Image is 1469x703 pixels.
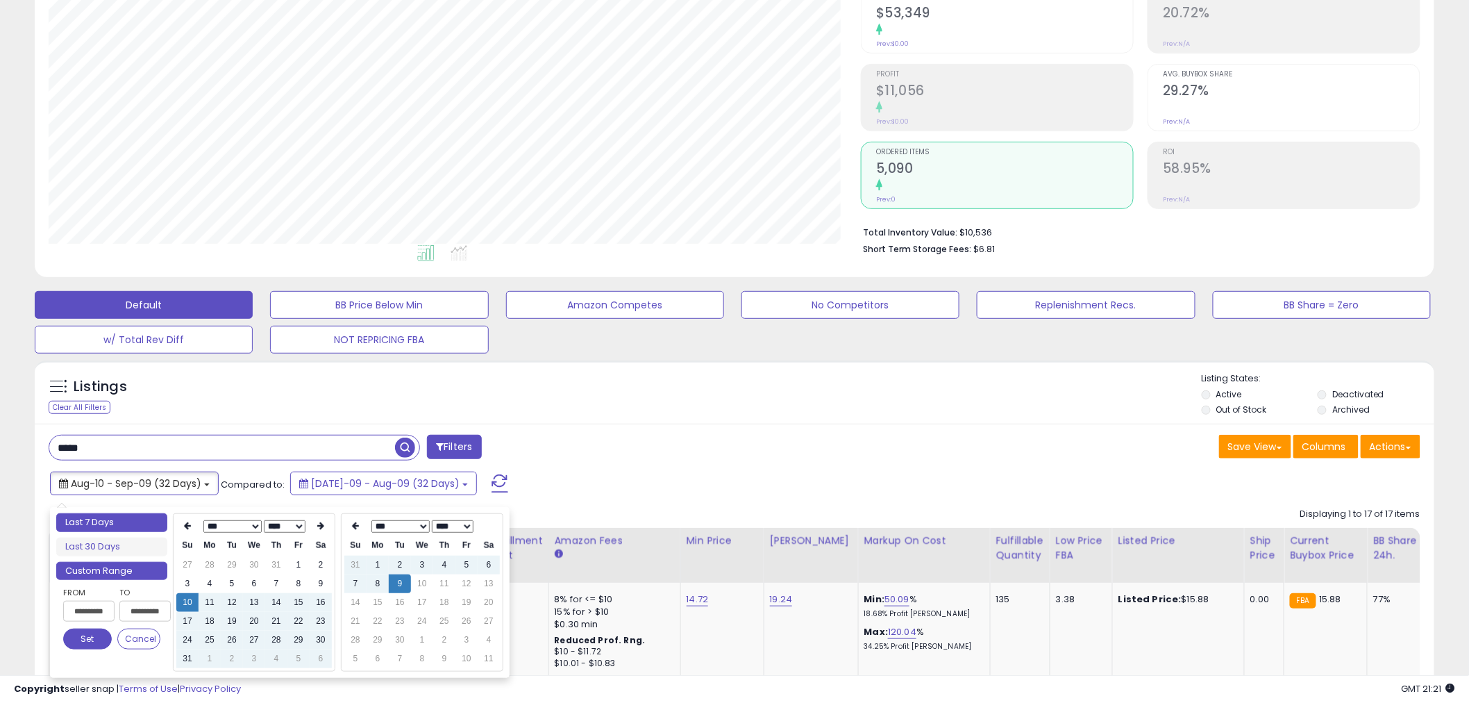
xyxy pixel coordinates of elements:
[1290,534,1361,563] div: Current Buybox Price
[411,556,433,574] td: 3
[478,574,500,593] td: 13
[367,556,389,574] td: 1
[478,556,500,574] td: 6
[1300,508,1420,521] div: Displaying 1 to 17 of 17 items
[367,612,389,631] td: 22
[310,556,332,574] td: 2
[1332,388,1384,400] label: Deactivated
[243,650,265,668] td: 3
[71,477,201,490] span: Aug-10 - Sep-09 (32 Days)
[265,574,287,593] td: 7
[49,401,110,414] div: Clear All Filters
[243,574,265,593] td: 6
[287,650,310,668] td: 5
[876,149,1133,156] span: Ordered Items
[119,586,160,599] label: To
[876,195,896,204] small: Prev: 0
[864,609,980,619] p: 18.68% Profit [PERSON_NAME]
[180,682,241,695] a: Privacy Policy
[287,631,310,650] td: 29
[1216,388,1242,400] label: Active
[287,556,310,574] td: 1
[1056,593,1102,606] div: 3.38
[770,593,793,606] a: 19.24
[1402,682,1455,695] span: 2025-09-9 21:21 GMT
[50,472,219,495] button: Aug-10 - Sep-09 (32 Days)
[176,574,199,593] td: 3
[14,682,65,695] strong: Copyright
[411,612,433,631] td: 24
[367,574,389,593] td: 8
[433,556,455,574] td: 4
[741,291,959,319] button: No Competitors
[287,574,310,593] td: 8
[243,593,265,612] td: 13
[555,593,670,606] div: 8% for <= $10
[555,634,646,646] b: Reduced Prof. Rng.
[389,536,411,555] th: Tu
[1163,71,1420,78] span: Avg. Buybox Share
[433,593,455,612] td: 18
[287,536,310,555] th: Fr
[344,612,367,631] td: 21
[864,625,889,638] b: Max:
[221,593,243,612] td: 12
[310,650,332,668] td: 6
[389,612,411,631] td: 23
[864,593,885,606] b: Min:
[863,223,1410,240] li: $10,536
[478,612,500,631] td: 27
[243,631,265,650] td: 27
[287,593,310,612] td: 15
[427,435,481,459] button: Filters
[243,556,265,574] td: 30
[1163,40,1190,48] small: Prev: N/A
[888,625,916,639] a: 120.04
[863,243,971,255] b: Short Term Storage Fees:
[1056,534,1107,563] div: Low Price FBA
[119,682,178,695] a: Terms of Use
[1216,404,1267,415] label: Out of Stock
[367,593,389,612] td: 15
[555,534,675,548] div: Amazon Fees
[977,291,1195,319] button: Replenishment Recs.
[411,574,433,593] td: 10
[555,606,670,618] div: 15% for > $10
[199,612,221,631] td: 18
[35,291,253,319] button: Default
[1320,593,1342,606] span: 15.88
[478,631,500,650] td: 4
[1373,593,1419,606] div: 77%
[199,650,221,668] td: 1
[1302,440,1346,454] span: Columns
[455,631,478,650] td: 3
[199,536,221,555] th: Mo
[555,658,670,670] div: $10.01 - $10.83
[117,629,160,650] button: Cancel
[1163,149,1420,156] span: ROI
[1290,593,1316,609] small: FBA
[455,612,478,631] td: 26
[221,612,243,631] td: 19
[1373,534,1424,563] div: BB Share 24h.
[287,612,310,631] td: 22
[367,650,389,668] td: 6
[290,472,477,495] button: [DATE]-09 - Aug-09 (32 Days)
[455,556,478,574] td: 5
[265,612,287,631] td: 21
[310,574,332,593] td: 9
[56,513,167,532] li: Last 7 Days
[1118,534,1239,548] div: Listed Price
[863,226,957,238] b: Total Inventory Value:
[265,536,287,555] th: Th
[1163,83,1420,101] h2: 29.27%
[687,534,758,548] div: Min Price
[199,631,221,650] td: 25
[478,536,500,555] th: Sa
[176,612,199,631] td: 17
[221,478,285,491] span: Compared to:
[455,650,478,668] td: 10
[1361,435,1420,458] button: Actions
[876,40,909,48] small: Prev: $0.00
[265,631,287,650] td: 28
